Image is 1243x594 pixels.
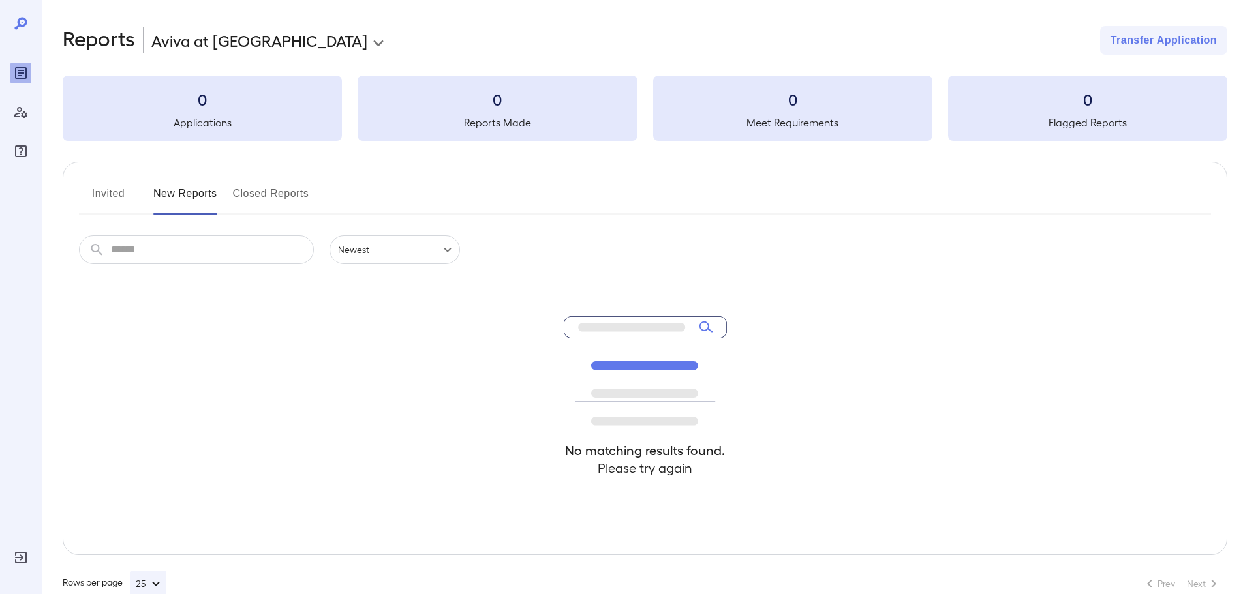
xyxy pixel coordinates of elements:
h2: Reports [63,26,135,55]
h5: Meet Requirements [653,115,932,130]
div: Reports [10,63,31,83]
h3: 0 [358,89,637,110]
h3: 0 [948,89,1227,110]
button: Closed Reports [233,183,309,215]
p: Aviva at [GEOGRAPHIC_DATA] [151,30,367,51]
h4: Please try again [564,459,727,477]
h3: 0 [63,89,342,110]
summary: 0Applications0Reports Made0Meet Requirements0Flagged Reports [63,76,1227,141]
div: Newest [330,235,460,264]
h5: Reports Made [358,115,637,130]
button: Invited [79,183,138,215]
div: Manage Users [10,102,31,123]
h3: 0 [653,89,932,110]
h5: Flagged Reports [948,115,1227,130]
nav: pagination navigation [1136,573,1227,594]
button: New Reports [153,183,217,215]
h5: Applications [63,115,342,130]
h4: No matching results found. [564,441,727,459]
button: Transfer Application [1100,26,1227,55]
div: FAQ [10,141,31,162]
div: Log Out [10,547,31,568]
